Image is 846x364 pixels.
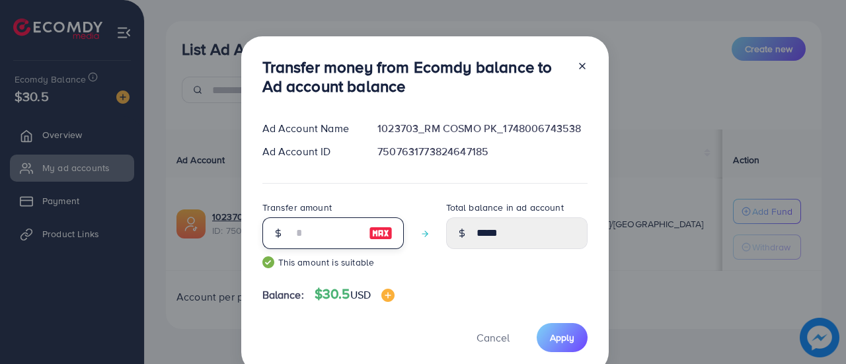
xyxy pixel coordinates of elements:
span: Balance: [262,287,304,303]
small: This amount is suitable [262,256,404,269]
button: Cancel [460,323,526,351]
img: image [381,289,395,302]
img: image [369,225,393,241]
h3: Transfer money from Ecomdy balance to Ad account balance [262,57,566,96]
label: Total balance in ad account [446,201,564,214]
img: guide [262,256,274,268]
div: Ad Account Name [252,121,367,136]
label: Transfer amount [262,201,332,214]
div: Ad Account ID [252,144,367,159]
div: 7507631773824647185 [367,144,597,159]
span: Apply [550,331,574,344]
span: Cancel [477,330,510,345]
button: Apply [537,323,588,351]
div: 1023703_RM COSMO PK_1748006743538 [367,121,597,136]
h4: $30.5 [315,286,395,303]
span: USD [350,287,371,302]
